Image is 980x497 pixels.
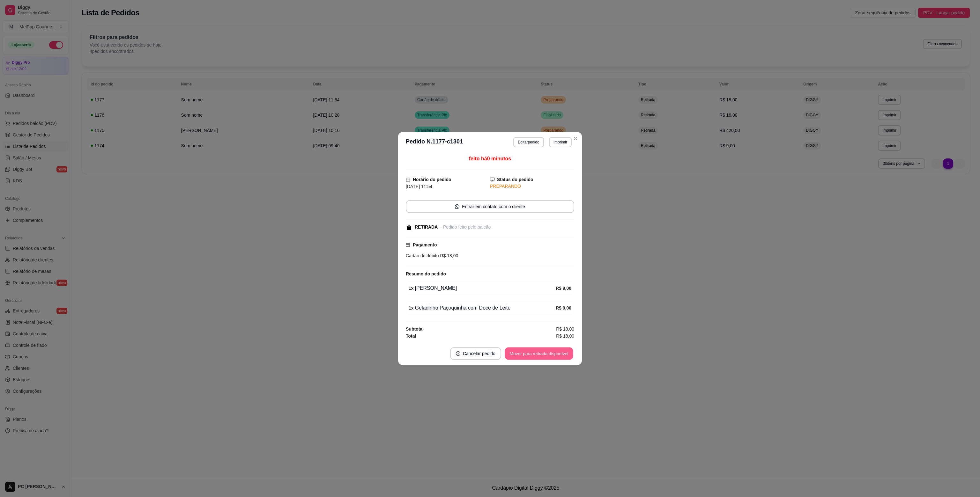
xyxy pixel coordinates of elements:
strong: 1 x [409,286,414,291]
button: Close [570,133,581,143]
button: whats-appEntrar em contato com o cliente [406,200,574,213]
div: - Pedido feito pelo balcão [440,224,491,230]
div: [PERSON_NAME] [409,284,556,292]
h3: Pedido N. 1177-c1301 [406,137,463,147]
strong: Subtotal [406,326,424,332]
span: desktop [490,177,494,182]
div: RETIRADA [415,224,438,230]
strong: Pagamento [413,242,437,247]
strong: Resumo do pedido [406,271,446,276]
button: close-circleCancelar pedido [450,347,501,360]
div: Geladinho Paçoquinha com Doce de Leite [409,304,556,312]
span: feito há 0 minutos [469,156,511,161]
strong: Status do pedido [497,177,533,182]
div: PREPARANDO [490,183,574,190]
button: Imprimir [549,137,572,147]
span: whats-app [455,204,459,209]
span: R$ 18,00 [556,333,574,340]
button: Mover para retirada disponível [505,347,573,360]
span: Cartão de débito [406,253,439,258]
strong: Horário do pedido [413,177,451,182]
span: [DATE] 11:54 [406,184,432,189]
strong: Total [406,333,416,339]
span: calendar [406,177,410,182]
span: R$ 18,00 [556,325,574,333]
span: R$ 18,00 [439,253,458,258]
span: credit-card [406,243,410,247]
button: Editarpedido [513,137,544,147]
span: close-circle [456,351,460,356]
strong: R$ 9,00 [556,286,571,291]
strong: R$ 9,00 [556,305,571,311]
strong: 1 x [409,305,414,311]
